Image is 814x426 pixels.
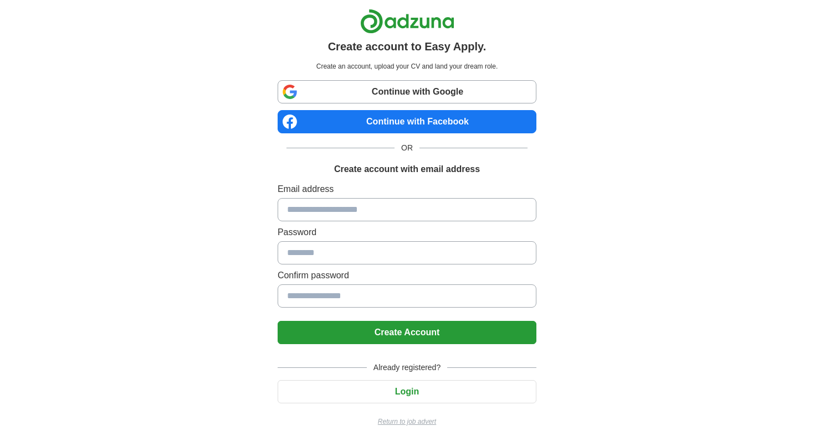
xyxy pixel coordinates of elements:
[278,80,536,103] a: Continue with Google
[360,9,454,34] img: Adzuna logo
[278,269,536,282] label: Confirm password
[278,380,536,403] button: Login
[278,387,536,396] a: Login
[278,226,536,239] label: Password
[334,163,480,176] h1: Create account with email address
[328,38,487,55] h1: Create account to Easy Apply.
[278,321,536,344] button: Create Account
[278,183,536,196] label: Email address
[278,110,536,133] a: Continue with Facebook
[367,362,447,373] span: Already registered?
[395,142,419,154] span: OR
[280,61,534,71] p: Create an account, upload your CV and land your dream role.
